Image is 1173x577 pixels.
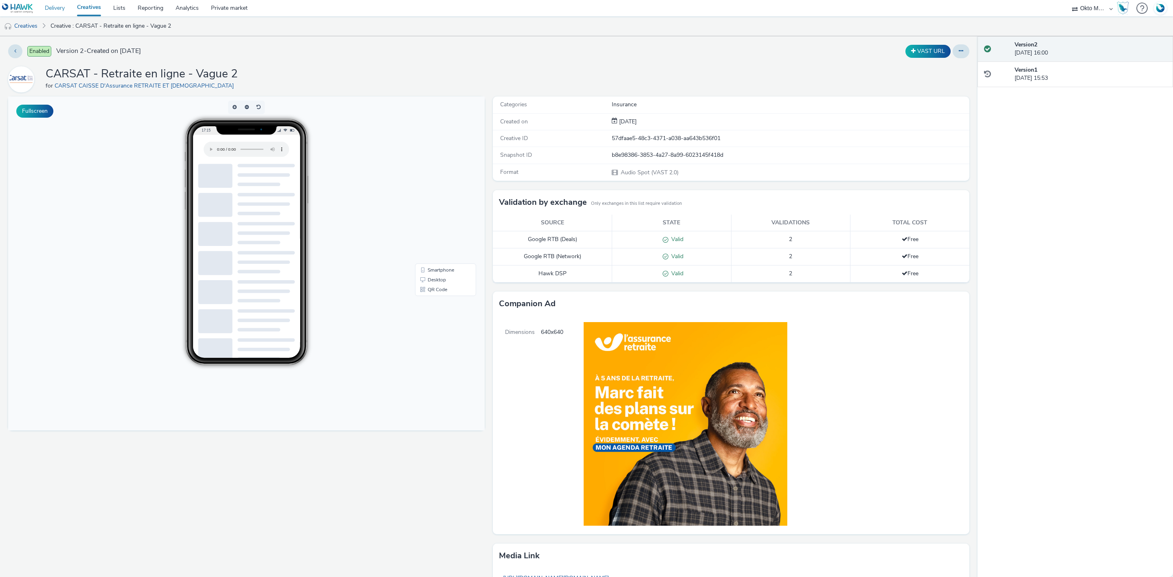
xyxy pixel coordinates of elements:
img: undefined Logo [2,3,33,13]
th: State [612,215,731,231]
div: [DATE] 15:53 [1015,66,1166,83]
span: Version 2 - Created on [DATE] [56,46,141,56]
div: [DATE] 16:00 [1015,41,1166,57]
div: Insurance [612,101,969,109]
h3: Media link [499,550,540,562]
span: Dimensions [493,316,541,534]
small: Only exchanges in this list require validation [591,200,682,207]
span: 640x640 [541,316,563,534]
td: Google RTB (Deals) [493,231,612,248]
li: Smartphone [409,169,466,178]
li: Desktop [409,178,466,188]
span: 2 [789,270,792,277]
span: Categories [500,101,527,108]
button: VAST URL [905,45,951,58]
span: for [46,82,55,90]
span: 17:15 [193,31,202,36]
a: Hawk Academy [1117,2,1132,15]
span: Audio Spot (VAST 2.0) [620,169,679,176]
span: Smartphone [420,171,446,176]
div: 57dfaae5-48c3-4371-a038-aa643b536f01 [612,134,969,143]
img: Companion Ad [563,316,793,532]
img: Hawk Academy [1117,2,1129,15]
span: Valid [668,270,683,277]
h3: Companion Ad [499,298,556,310]
a: Creative : CARSAT - Retraite en ligne - Vague 2 [46,16,175,36]
span: Free [902,235,918,243]
span: Enabled [27,46,51,57]
a: CARSAT CAISSE D'Assurance RETRAITE ET [DEMOGRAPHIC_DATA] [55,82,237,90]
span: QR Code [420,191,439,195]
div: b8e98386-3853-4a27-8a99-6023145f418d [612,151,969,159]
img: Account FR [1154,2,1166,14]
li: QR Code [409,188,466,198]
div: Duplicate the creative as a VAST URL [903,45,953,58]
th: Validations [731,215,850,231]
span: [DATE] [617,118,637,125]
a: CARSAT CAISSE D'Assurance RETRAITE ET SANTE [8,75,37,83]
div: Creation 07 August 2025, 15:53 [617,118,637,126]
strong: Version 2 [1015,41,1037,48]
th: Source [493,215,612,231]
h1: CARSAT - Retraite en ligne - Vague 2 [46,66,238,82]
span: Desktop [420,181,438,186]
span: 2 [789,235,792,243]
span: Valid [668,252,683,260]
img: CARSAT CAISSE D'Assurance RETRAITE ET SANTE [9,68,33,91]
strong: Version 1 [1015,66,1037,74]
span: Format [500,168,518,176]
button: Fullscreen [16,105,53,118]
span: Free [902,252,918,260]
span: Free [902,270,918,277]
th: Total cost [850,215,970,231]
span: 2 [789,252,792,260]
span: Snapshot ID [500,151,532,159]
span: Creative ID [500,134,528,142]
td: Google RTB (Network) [493,248,612,265]
td: Hawk DSP [493,265,612,282]
h3: Validation by exchange [499,196,587,208]
span: Created on [500,118,528,125]
img: audio [4,22,12,31]
span: Valid [668,235,683,243]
